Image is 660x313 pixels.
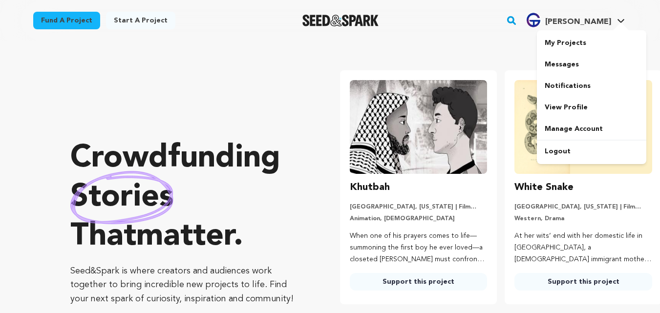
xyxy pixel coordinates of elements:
[526,12,611,28] div: Guru T.'s Profile
[302,15,379,26] a: Seed&Spark Homepage
[537,118,646,140] a: Manage Account
[136,221,234,252] span: matter
[70,264,301,306] p: Seed&Spark is where creators and audiences work together to bring incredible new projects to life...
[524,10,627,28] a: Guru T.'s Profile
[526,12,541,28] img: 4f8b8bb4434ba4c2.jpg
[537,141,646,162] a: Logout
[524,10,627,31] span: Guru T.'s Profile
[537,32,646,54] a: My Projects
[514,180,574,195] h3: White Snake
[350,273,488,291] a: Support this project
[302,15,379,26] img: Seed&Spark Logo Dark Mode
[514,215,652,223] p: Western, Drama
[350,203,488,211] p: [GEOGRAPHIC_DATA], [US_STATE] | Film Short
[545,18,611,26] span: [PERSON_NAME]
[350,80,488,174] img: Khutbah image
[33,12,100,29] a: Fund a project
[514,203,652,211] p: [GEOGRAPHIC_DATA], [US_STATE] | Film Short
[350,215,488,223] p: Animation, [DEMOGRAPHIC_DATA]
[350,230,488,265] p: When one of his prayers comes to life—summoning the first boy he ever loved—a closeted [PERSON_NA...
[350,180,390,195] h3: Khutbah
[514,80,652,174] img: White Snake image
[514,230,652,265] p: At her wits’ end with her domestic life in [GEOGRAPHIC_DATA], a [DEMOGRAPHIC_DATA] immigrant moth...
[70,139,301,256] p: Crowdfunding that .
[537,54,646,75] a: Messages
[514,273,652,291] a: Support this project
[106,12,175,29] a: Start a project
[537,75,646,97] a: Notifications
[537,97,646,118] a: View Profile
[70,171,173,224] img: hand sketched image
